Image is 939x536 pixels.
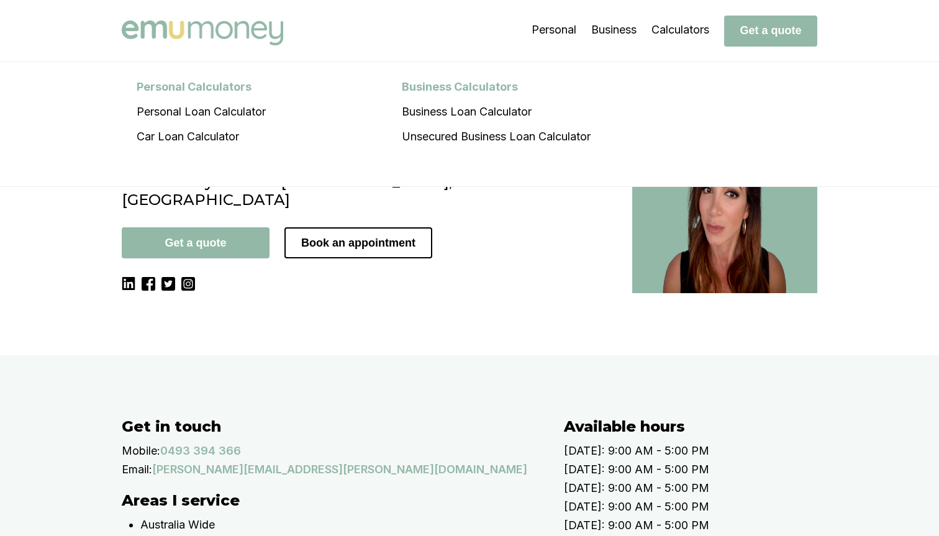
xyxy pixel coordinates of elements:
[564,497,842,516] p: [DATE]: 9:00 AM - 5:00 PM
[122,460,152,479] p: Email:
[564,479,842,497] p: [DATE]: 9:00 AM - 5:00 PM
[122,20,283,45] img: Emu Money logo
[564,417,842,435] h2: Available hours
[724,16,817,47] button: Get a quote
[181,277,195,291] img: Instagram
[142,277,155,291] img: Facebook
[122,227,270,258] button: Get a quote
[724,24,817,37] a: Get a quote
[122,442,160,460] p: Mobile:
[160,442,241,460] a: 0493 394 366
[161,277,175,291] img: Twitter
[122,75,281,99] div: Personal Calculators
[122,124,281,149] a: Car Loan Calculator
[122,417,539,435] h2: Get in touch
[122,99,281,124] a: Personal Loan Calculator
[564,442,842,460] p: [DATE]: 9:00 AM - 5:00 PM
[564,516,842,535] p: [DATE]: 9:00 AM - 5:00 PM
[152,460,527,479] a: [PERSON_NAME][EMAIL_ADDRESS][PERSON_NAME][DOMAIN_NAME]
[284,227,432,258] button: Book an appointment
[387,124,606,149] a: Unsecured Business Loan Calculator
[564,460,842,479] p: [DATE]: 9:00 AM - 5:00 PM
[387,75,606,99] div: Business Calculators
[387,99,606,124] a: Business Loan Calculator
[632,124,817,293] img: Best broker in Melbourne, VIC - Laura La Micela
[122,491,539,509] h2: Areas I service
[140,516,539,534] p: Australia Wide
[122,173,617,209] h2: Emu Money Broker - [GEOGRAPHIC_DATA], [GEOGRAPHIC_DATA]
[122,277,135,291] img: LinkedIn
